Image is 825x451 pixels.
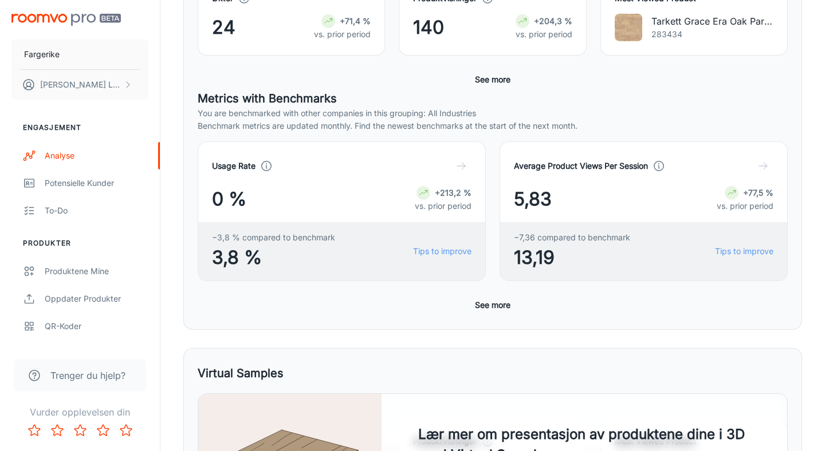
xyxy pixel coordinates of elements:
p: vs. prior period [516,28,572,41]
button: [PERSON_NAME] Løveng [11,70,148,100]
button: Rate 5 star [115,419,137,442]
p: Vurder opplevelsen din [9,405,151,419]
p: 283434 [651,28,773,41]
button: Fargerike [11,39,148,69]
img: Roomvo PRO Beta [11,14,121,26]
div: QR-koder [45,320,148,333]
p: vs. prior period [415,200,472,212]
span: 0 % [212,185,246,213]
div: Potensielle kunder [45,177,148,189]
button: See more [470,295,515,315]
p: Benchmark metrics are updated monthly. Find the newest benchmarks at the start of the next month. [198,120,788,132]
h5: Virtual Samples [198,365,284,382]
p: vs. prior period [314,28,371,41]
span: −7,36 compared to benchmark [514,231,630,244]
div: To-do [45,204,148,217]
span: 5,83 [514,185,552,213]
button: Rate 4 star [92,419,115,442]
span: 24 [212,14,235,41]
h5: Metrics with Benchmarks [198,90,788,107]
span: 140 [413,14,444,41]
strong: +71,4 % [340,16,371,26]
div: Produktene mine [45,265,148,278]
span: Trenger du hjelp? [50,369,125,382]
a: Tips to improve [715,245,773,258]
span: −3,8 % compared to benchmark [212,231,335,244]
span: 13,19 [514,244,630,271]
h4: Usage Rate [212,160,256,172]
button: Rate 3 star [69,419,92,442]
p: Fargerike [24,48,60,61]
button: See more [470,69,515,90]
strong: +213,2 % [435,188,472,197]
strong: +77,5 % [743,188,773,197]
strong: +204,3 % [534,16,572,26]
p: [PERSON_NAME] Løveng [40,78,121,91]
p: Tarkett Grace Era Oak Parkett [651,14,773,28]
button: Rate 2 star [46,419,69,442]
p: You are benchmarked with other companies in this grouping: All Industries [198,107,788,120]
div: Analyse [45,149,148,162]
h4: Average Product Views Per Session [514,160,648,172]
button: Rate 1 star [23,419,46,442]
span: 3,8 % [212,244,335,271]
img: Tarkett Grace Era Oak Parkett [615,14,642,41]
a: Tips to improve [413,245,472,258]
p: vs. prior period [717,200,773,212]
div: Oppdater produkter [45,292,148,305]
